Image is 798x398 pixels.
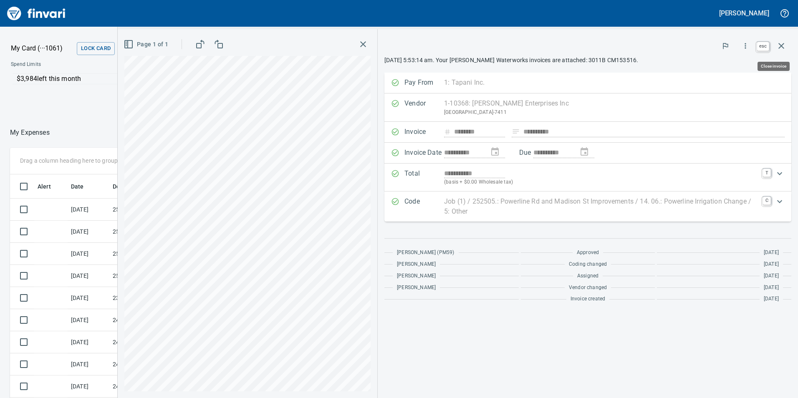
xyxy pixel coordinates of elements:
[764,295,779,303] span: [DATE]
[68,221,109,243] td: [DATE]
[444,178,758,186] p: (basis + $0.00 Wholesale tax)
[109,265,184,287] td: 252503
[384,164,791,191] div: Expand
[109,309,184,331] td: 245508 ACCT 1935021
[109,287,184,309] td: 235526
[569,284,607,292] span: Vendor changed
[113,181,144,191] span: Description
[11,43,73,53] p: My Card (···1061)
[397,249,454,257] span: [PERSON_NAME] (PM59)
[68,199,109,221] td: [DATE]
[4,84,284,93] p: Online allowed
[5,3,68,23] img: Finvari
[764,284,779,292] span: [DATE]
[68,353,109,375] td: [DATE]
[384,56,791,64] p: [DATE] 5:53:14 am. Your [PERSON_NAME] Waterworks invoices are attached: 3011B CM153516.
[11,60,162,69] span: Spend Limits
[38,181,51,191] span: Alert
[763,169,771,177] a: T
[113,181,155,191] span: Description
[757,42,769,51] a: esc
[68,243,109,265] td: [DATE]
[109,375,184,398] td: 242001
[68,375,109,398] td: [DATE]
[716,37,735,55] button: Flag
[68,265,109,287] td: [DATE]
[719,9,769,18] h5: [PERSON_NAME]
[764,272,779,280] span: [DATE]
[10,128,50,138] p: My Expenses
[71,181,84,191] span: Date
[17,74,278,84] p: $3,984 left this month
[109,331,184,353] td: 245010
[569,260,607,269] span: Coding changed
[109,199,184,221] td: 252505
[717,7,771,20] button: [PERSON_NAME]
[404,196,444,217] p: Code
[122,37,172,52] button: Page 1 of 1
[571,295,606,303] span: Invoice created
[764,249,779,257] span: [DATE]
[736,37,755,55] button: More
[71,181,95,191] span: Date
[125,39,168,50] span: Page 1 of 1
[763,196,771,205] a: C
[109,221,184,243] td: 256645
[77,42,115,55] button: Lock Card
[68,309,109,331] td: [DATE]
[397,284,436,292] span: [PERSON_NAME]
[764,260,779,269] span: [DATE]
[68,287,109,309] td: [DATE]
[384,191,791,222] div: Expand
[404,169,444,186] p: Total
[10,128,50,138] nav: breadcrumb
[397,272,436,280] span: [PERSON_NAME]
[397,260,436,269] span: [PERSON_NAME]
[577,272,598,280] span: Assigned
[81,44,111,53] span: Lock Card
[109,243,184,265] td: 252505
[577,249,599,257] span: Approved
[38,181,62,191] span: Alert
[20,156,142,165] p: Drag a column heading here to group the table
[68,331,109,353] td: [DATE]
[109,353,184,375] td: 242001
[444,196,758,217] p: Job (1) / 252505.: Powerline Rd and Madison St Improvements / 14. 06.: Powerline Irrigation Chang...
